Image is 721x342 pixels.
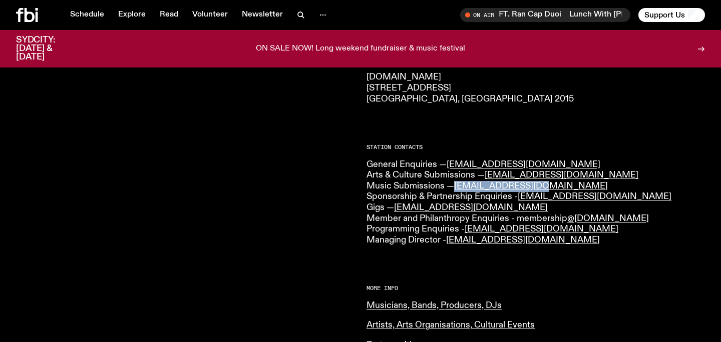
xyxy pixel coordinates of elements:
a: Read [154,8,184,22]
h2: Station Contacts [367,144,705,150]
a: [EMAIL_ADDRESS][DOMAIN_NAME] [446,235,600,244]
a: Newsletter [236,8,289,22]
a: Volunteer [186,8,234,22]
a: Schedule [64,8,110,22]
a: [EMAIL_ADDRESS][DOMAIN_NAME] [454,181,608,190]
a: [EMAIL_ADDRESS][DOMAIN_NAME] [518,192,671,201]
a: [EMAIL_ADDRESS][DOMAIN_NAME] [447,160,600,169]
a: Artists, Arts Organisations, Cultural Events [367,320,535,329]
a: Explore [112,8,152,22]
h2: More Info [367,285,705,291]
h3: SYDCITY: [DATE] & [DATE] [16,36,80,61]
button: On AirLunch With [PERSON_NAME] 6/09- FT. Ran Cap DuoiLunch With [PERSON_NAME] 6/09- FT. Ran Cap Duoi [460,8,630,22]
button: Support Us [638,8,705,22]
span: Support Us [644,10,685,19]
a: [EMAIL_ADDRESS][DOMAIN_NAME] [465,224,618,233]
p: [DOMAIN_NAME] [STREET_ADDRESS] [GEOGRAPHIC_DATA], [GEOGRAPHIC_DATA] 2015 [367,72,705,104]
a: Musicians, Bands, Producers, DJs [367,301,502,310]
a: @[DOMAIN_NAME] [567,214,649,223]
p: General Enquiries — Arts & Culture Submissions — Music Submissions — Sponsorship & Partnership En... [367,159,705,246]
p: ON SALE NOW! Long weekend fundraiser & music festival [256,44,465,53]
a: [EMAIL_ADDRESS][DOMAIN_NAME] [394,203,548,212]
a: [EMAIL_ADDRESS][DOMAIN_NAME] [485,170,638,179]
